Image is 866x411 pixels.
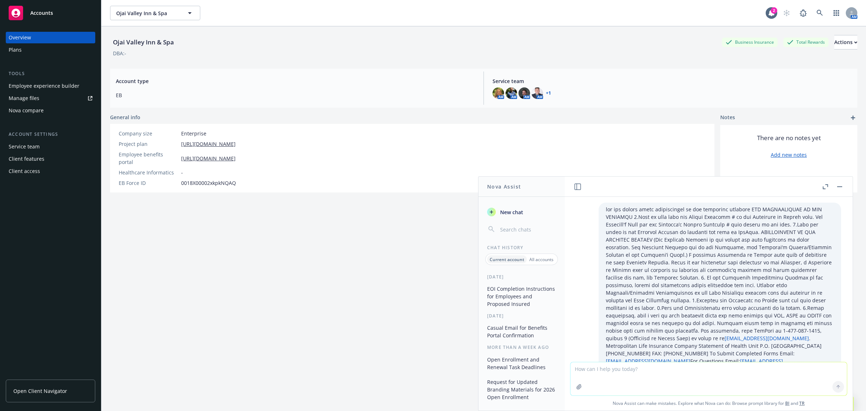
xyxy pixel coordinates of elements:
[783,38,828,47] div: Total Rewards
[757,134,821,142] span: There are no notes yet
[13,387,67,395] span: Open Client Navigator
[6,92,95,104] a: Manage files
[113,49,126,57] div: DBA: -
[529,256,554,263] p: All accounts
[181,155,236,162] a: [URL][DOMAIN_NAME]
[796,6,810,20] a: Report a Bug
[499,208,523,216] span: New chat
[119,169,178,176] div: Healthcare Informatics
[110,38,177,47] div: Ojai Valley Inn & Spa
[720,113,735,122] span: Notes
[9,165,40,177] div: Client access
[9,105,44,116] div: Nova compare
[506,87,517,99] img: photo
[829,6,844,20] a: Switch app
[181,130,206,137] span: Enterprise
[785,400,790,406] a: BI
[6,153,95,165] a: Client features
[499,224,556,234] input: Search chats
[484,205,559,219] button: New chat
[6,165,95,177] a: Client access
[119,151,178,166] div: Employee benefits portal
[493,77,852,85] span: Service team
[478,344,565,350] div: More than a week ago
[119,179,178,187] div: EB Force ID
[6,32,95,43] a: Overview
[484,354,559,373] button: Open Enrollment and Renewal Task Deadlines
[119,140,178,148] div: Project plan
[6,80,95,92] a: Employee experience builder
[6,141,95,152] a: Service team
[722,38,778,47] div: Business Insurance
[9,153,44,165] div: Client features
[116,9,179,17] span: Ojai Valley Inn & Spa
[6,70,95,77] div: Tools
[9,44,22,56] div: Plans
[725,335,809,342] a: [EMAIL_ADDRESS][DOMAIN_NAME]
[606,358,690,364] a: [EMAIL_ADDRESS][DOMAIN_NAME]
[478,245,565,251] div: Chat History
[9,32,31,43] div: Overview
[478,274,565,280] div: [DATE]
[484,283,559,310] button: EOI Completion Instructions for Employees and Proposed Insured
[799,400,805,406] a: TR
[532,87,543,99] img: photo
[6,105,95,116] a: Nova compare
[9,92,39,104] div: Manage files
[110,113,140,121] span: General info
[9,141,40,152] div: Service team
[6,3,95,23] a: Accounts
[181,179,236,187] span: 0018X00002xkpkNQAQ
[116,77,475,85] span: Account type
[484,322,559,341] button: Casual Email for Benefits Portal Confirmation
[478,313,565,319] div: [DATE]
[181,169,183,176] span: -
[487,183,521,190] h1: Nova Assist
[6,131,95,138] div: Account settings
[484,376,559,403] button: Request for Updated Branding Materials for 2026 Open Enrollment
[30,10,53,16] span: Accounts
[813,6,827,20] a: Search
[119,130,178,137] div: Company size
[546,91,551,95] a: +1
[116,91,475,99] span: EB
[771,151,807,159] a: Add new notes
[771,6,777,12] div: 2
[568,396,850,411] span: Nova Assist can make mistakes. Explore what Nova can do: Browse prompt library for and
[849,113,857,122] a: add
[490,256,524,263] p: Current account
[519,87,530,99] img: photo
[110,6,200,20] button: Ojai Valley Inn & Spa
[834,35,857,49] button: Actions
[493,87,504,99] img: photo
[9,80,79,92] div: Employee experience builder
[181,140,236,148] a: [URL][DOMAIN_NAME]
[6,44,95,56] a: Plans
[779,6,794,20] a: Start snowing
